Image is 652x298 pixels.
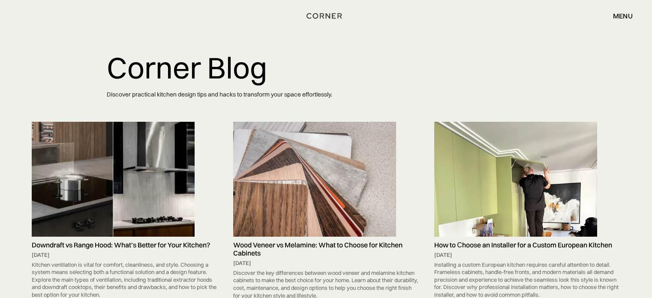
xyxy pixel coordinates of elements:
h1: Corner Blog [107,51,546,84]
h5: How to Сhoose an Installer for a Custom European Kitchen [434,241,620,249]
a: home [303,10,348,21]
div: [DATE] [32,251,218,259]
div: [DATE] [434,251,620,259]
h5: Downdraft vs Range Hood: What’s Better for Your Kitchen? [32,241,218,249]
div: menu [613,12,633,19]
div: menu [604,9,633,23]
p: Discover practical kitchen design tips and hacks to transform your space effortlessly. [107,84,546,105]
h5: Wood Veneer vs Melamine: What to Choose for Kitchen Cabinets [233,241,419,257]
div: [DATE] [233,259,419,267]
